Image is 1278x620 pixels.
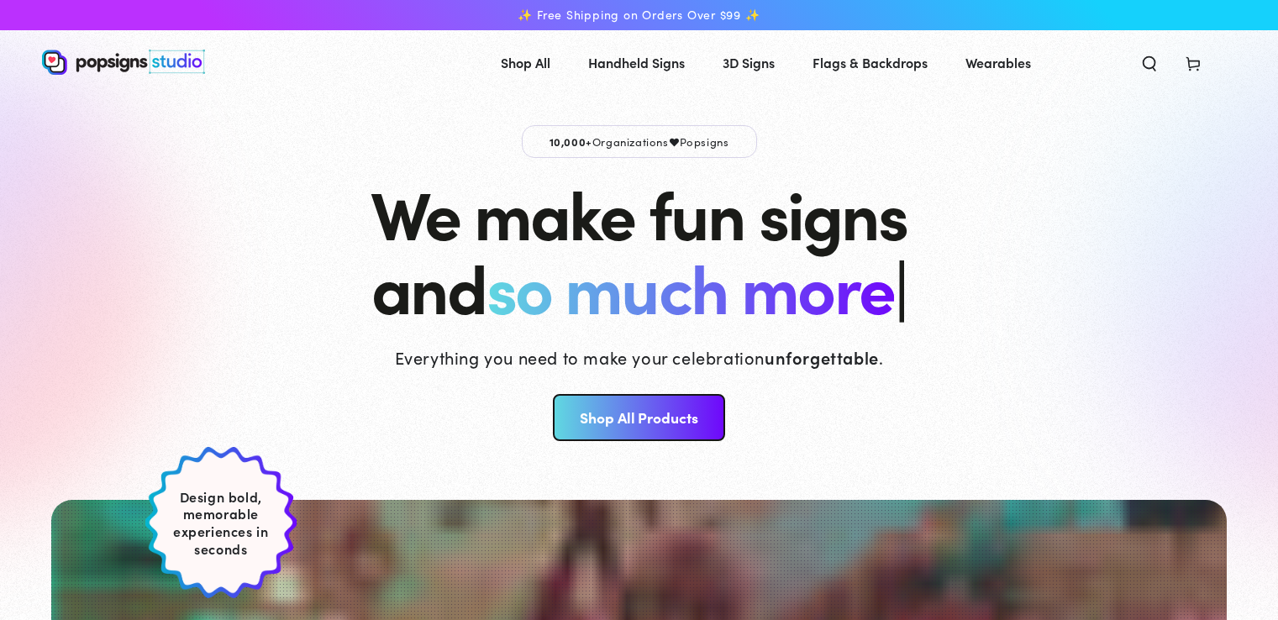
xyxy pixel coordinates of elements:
[953,40,1044,85] a: Wearables
[813,50,928,75] span: Flags & Backdrops
[588,50,685,75] span: Handheld Signs
[723,50,775,75] span: 3D Signs
[1128,44,1171,81] summary: Search our site
[894,238,907,333] span: |
[550,134,592,149] span: 10,000+
[395,345,884,369] p: Everything you need to make your celebration .
[965,50,1031,75] span: Wearables
[553,394,725,441] a: Shop All Products
[710,40,787,85] a: 3D Signs
[800,40,940,85] a: Flags & Backdrops
[501,50,550,75] span: Shop All
[486,239,894,332] span: so much more
[765,345,879,369] strong: unforgettable
[576,40,697,85] a: Handheld Signs
[518,8,760,23] span: ✨ Free Shipping on Orders Over $99 ✨
[42,50,205,75] img: Popsigns Studio
[522,125,757,158] p: Organizations Popsigns
[371,175,907,323] h1: We make fun signs and
[488,40,563,85] a: Shop All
